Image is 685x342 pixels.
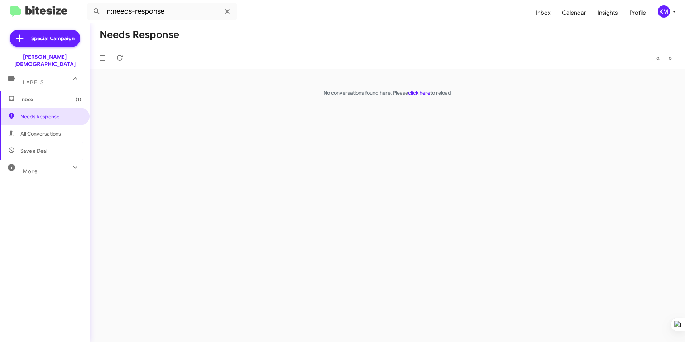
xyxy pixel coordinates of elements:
[652,5,677,18] button: KM
[87,3,237,20] input: Search
[658,5,670,18] div: KM
[652,51,664,65] button: Previous
[20,96,81,103] span: Inbox
[668,53,672,62] span: »
[20,113,81,120] span: Needs Response
[20,147,47,155] span: Save a Deal
[100,29,179,41] h1: Needs Response
[90,89,685,96] p: No conversations found here. Please to reload
[31,35,75,42] span: Special Campaign
[23,168,38,175] span: More
[23,79,44,86] span: Labels
[530,3,556,23] a: Inbox
[408,90,430,96] a: click here
[556,3,592,23] a: Calendar
[592,3,624,23] a: Insights
[10,30,80,47] a: Special Campaign
[20,130,61,137] span: All Conversations
[664,51,676,65] button: Next
[624,3,652,23] a: Profile
[652,51,676,65] nav: Page navigation example
[76,96,81,103] span: (1)
[656,53,660,62] span: «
